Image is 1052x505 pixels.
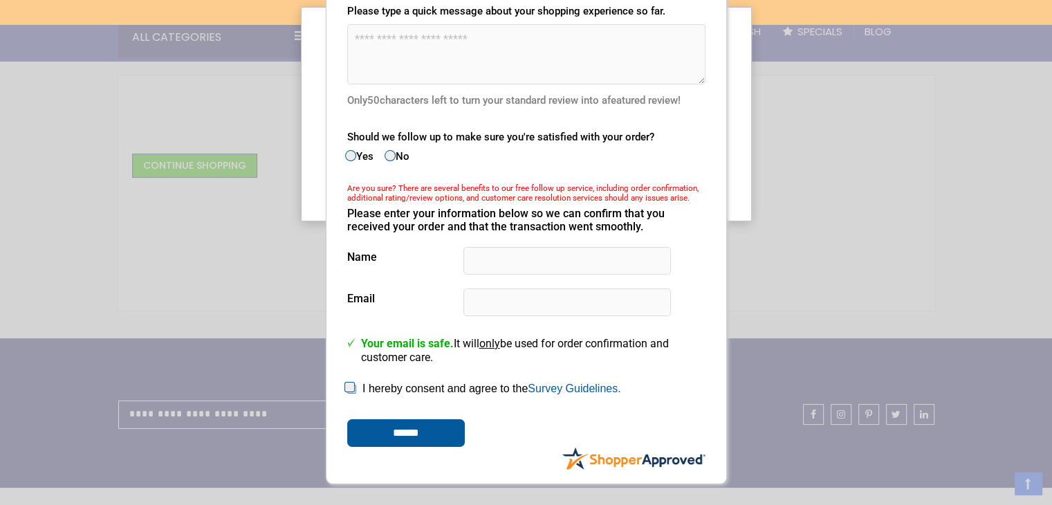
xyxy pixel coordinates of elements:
[347,5,705,17] div: Please type a quick message about your shopping experience so far.
[347,183,705,207] div: Are you sure? There are several benefits to our free follow up service, including order confirmat...
[347,151,356,160] input: Yes
[607,94,681,107] span: featured review!
[361,337,454,350] span: Your email is safe.
[347,330,705,365] p: It will be used for order confirmation and customer care.
[362,383,621,394] label: I hereby consent and agree to the
[479,337,500,350] u: only
[347,240,705,275] div: Name
[347,131,705,143] div: Should we follow up to make sure you're satisfied with your order?
[347,207,705,233] div: Please enter your information below so we can confirm that you received your order and that the t...
[528,383,620,394] a: Survey Guidelines.
[347,282,705,323] div: Email
[367,94,380,107] span: 50
[347,150,373,163] label: Yes
[387,150,409,163] label: No
[347,94,705,107] div: Only characters left to turn your standard review into a
[387,151,396,160] input: No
